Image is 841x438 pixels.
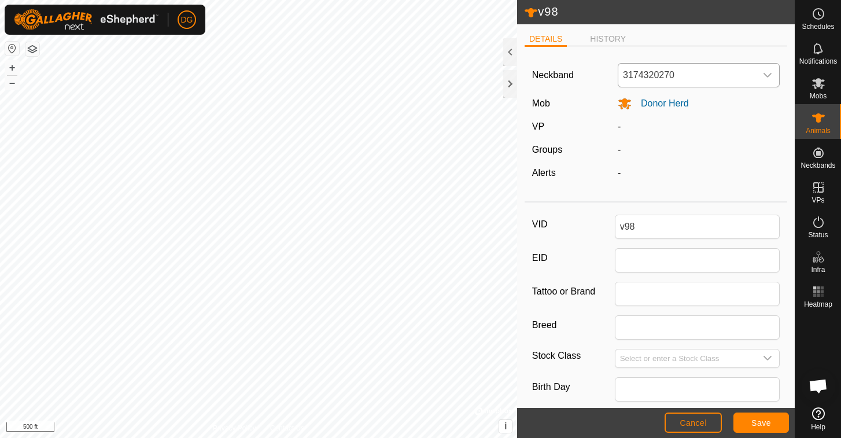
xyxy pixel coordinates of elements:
span: DG [181,14,193,26]
button: – [5,76,19,90]
label: Stock Class [532,349,615,363]
a: Privacy Policy [213,423,256,433]
label: Alerts [532,168,556,178]
label: Tattoo or Brand [532,282,615,301]
button: Reset Map [5,42,19,56]
li: HISTORY [585,33,630,45]
button: Cancel [665,413,722,433]
button: i [499,420,512,433]
label: Neckband [532,68,574,82]
span: Schedules [802,23,834,30]
label: EID [532,248,615,268]
a: Open chat [801,369,836,403]
span: Animals [806,127,831,134]
span: Infra [811,266,825,273]
a: Contact Us [270,423,304,433]
span: Notifications [799,58,837,65]
span: Cancel [680,418,707,428]
div: - [613,143,784,157]
input: Select or enter a Stock Class [615,349,757,367]
app-display-virtual-paddock-transition: - [618,122,621,131]
span: Neckbands [801,162,835,169]
label: VID [532,215,615,234]
img: Gallagher Logo [14,9,158,30]
button: Save [733,413,789,433]
label: Groups [532,145,562,154]
label: Breed [532,315,615,335]
span: VPs [812,197,824,204]
label: VP [532,122,544,131]
span: Donor Herd [632,98,689,108]
span: 3174320270 [618,64,756,87]
span: Mobs [810,93,827,100]
span: Heatmap [804,301,832,308]
span: Save [751,418,771,428]
span: i [504,421,507,431]
span: Help [811,424,825,430]
button: + [5,61,19,75]
div: dropdown trigger [756,64,779,87]
div: - [613,166,784,180]
button: Map Layers [25,42,39,56]
div: dropdown trigger [756,349,779,367]
h2: v98 [524,5,795,20]
label: Mob [532,98,550,108]
span: Status [808,231,828,238]
li: DETAILS [525,33,567,47]
a: Help [795,403,841,435]
label: Birth Day [532,377,615,397]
